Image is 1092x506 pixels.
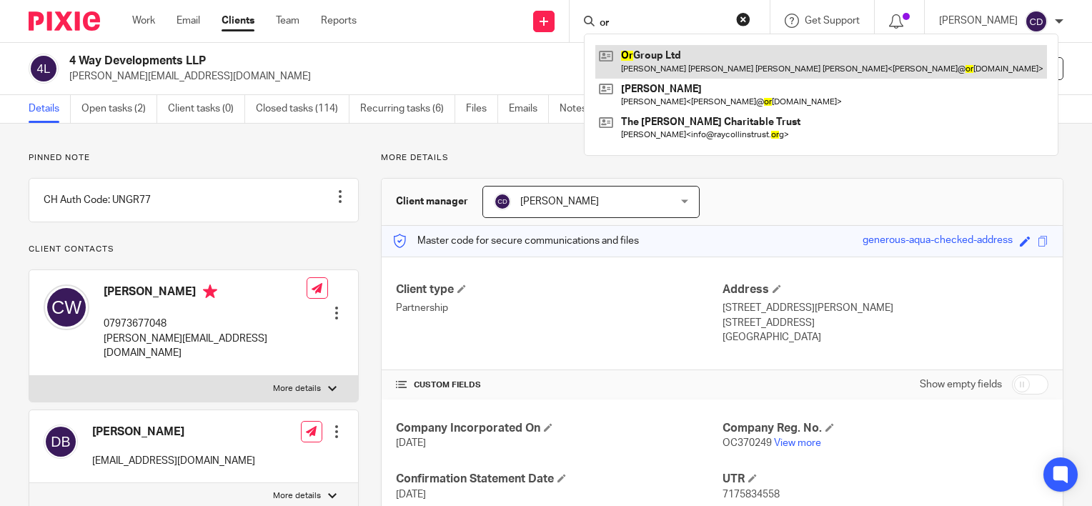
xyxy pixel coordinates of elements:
input: Search [598,17,727,30]
p: [STREET_ADDRESS][PERSON_NAME] [723,301,1048,315]
img: svg%3E [1025,10,1048,33]
span: OC370249 [723,438,772,448]
a: Email [177,14,200,28]
p: [PERSON_NAME] [939,14,1018,28]
h4: CUSTOM FIELDS [396,379,722,391]
a: Open tasks (2) [81,95,157,123]
label: Show empty fields [920,377,1002,392]
p: [GEOGRAPHIC_DATA] [723,330,1048,344]
a: Files [466,95,498,123]
a: Client tasks (0) [168,95,245,123]
span: [DATE] [396,490,426,500]
h3: Client manager [396,194,468,209]
p: More details [273,490,321,502]
a: Closed tasks (114) [256,95,349,123]
a: View more [774,438,821,448]
h4: Company Reg. No. [723,421,1048,436]
p: More details [381,152,1063,164]
h4: Address [723,282,1048,297]
p: 07973677048 [104,317,307,331]
a: Emails [509,95,549,123]
p: [PERSON_NAME][EMAIL_ADDRESS][DOMAIN_NAME] [69,69,869,84]
p: Client contacts [29,244,359,255]
h2: 4 Way Developments LLP [69,54,709,69]
p: Master code for secure communications and files [392,234,639,248]
a: Recurring tasks (6) [360,95,455,123]
a: Team [276,14,299,28]
img: svg%3E [44,425,78,459]
h4: [PERSON_NAME] [92,425,255,440]
h4: [PERSON_NAME] [104,284,307,302]
span: 7175834558 [723,490,780,500]
p: Partnership [396,301,722,315]
div: generous-aqua-checked-address [863,233,1013,249]
button: Clear [736,12,750,26]
p: [PERSON_NAME][EMAIL_ADDRESS][DOMAIN_NAME] [104,332,307,361]
i: Primary [203,284,217,299]
a: Reports [321,14,357,28]
img: svg%3E [44,284,89,330]
img: svg%3E [29,54,59,84]
img: Pixie [29,11,100,31]
a: Work [132,14,155,28]
span: [PERSON_NAME] [520,197,599,207]
a: Details [29,95,71,123]
h4: Company Incorporated On [396,421,722,436]
p: More details [273,383,321,395]
h4: UTR [723,472,1048,487]
p: [EMAIL_ADDRESS][DOMAIN_NAME] [92,454,255,468]
span: [DATE] [396,438,426,448]
p: Pinned note [29,152,359,164]
a: Notes (3) [560,95,612,123]
p: [STREET_ADDRESS] [723,316,1048,330]
h4: Client type [396,282,722,297]
h4: Confirmation Statement Date [396,472,722,487]
img: svg%3E [494,193,511,210]
span: Get Support [805,16,860,26]
a: Clients [222,14,254,28]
